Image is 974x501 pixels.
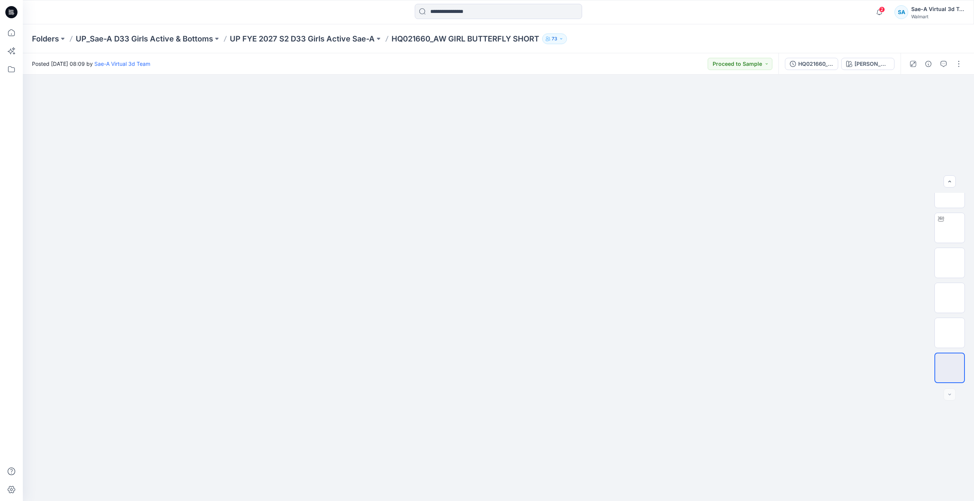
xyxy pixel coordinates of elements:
[94,60,150,67] a: Sae-A Virtual 3d Team
[911,14,964,19] div: Walmart
[392,33,539,44] p: HQ021660_AW GIRL BUTTERFLY SHORT
[542,33,567,44] button: 73
[32,60,150,68] span: Posted [DATE] 08:09 by
[552,35,557,43] p: 73
[230,33,375,44] a: UP FYE 2027 S2 D33 Girls Active Sae-A
[922,58,934,70] button: Details
[76,33,213,44] a: UP_Sae-A D33 Girls Active & Bottoms
[785,58,838,70] button: HQ021660_REV1_FULL COLORWAYS
[32,33,59,44] a: Folders
[879,6,885,13] span: 2
[855,60,890,68] div: [PERSON_NAME]
[798,60,833,68] div: HQ021660_REV1_FULL COLORWAYS
[911,5,964,14] div: Sae-A Virtual 3d Team
[894,5,908,19] div: SA
[841,58,894,70] button: [PERSON_NAME]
